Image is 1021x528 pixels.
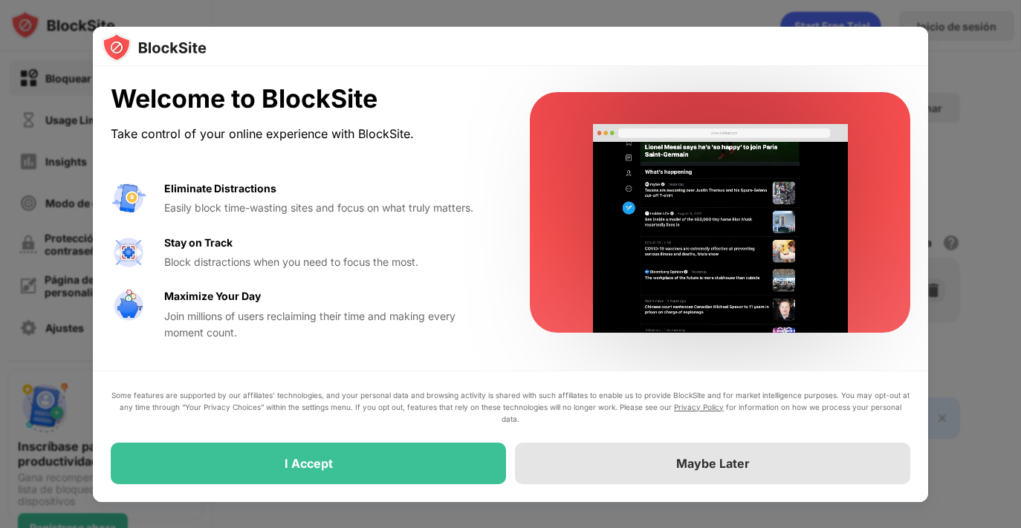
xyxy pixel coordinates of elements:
[676,456,750,471] div: Maybe Later
[285,456,333,471] div: I Accept
[111,288,146,324] img: value-safe-time.svg
[164,200,494,216] div: Easily block time-wasting sites and focus on what truly matters.
[111,389,910,425] div: Some features are supported by our affiliates’ technologies, and your personal data and browsing ...
[111,180,146,216] img: value-avoid-distractions.svg
[164,308,494,342] div: Join millions of users reclaiming their time and making every moment count.
[164,288,261,304] div: Maximize Your Day
[164,235,233,251] div: Stay on Track
[111,235,146,270] img: value-focus.svg
[102,33,207,62] img: logo-blocksite.svg
[111,84,494,114] div: Welcome to BlockSite
[164,254,494,270] div: Block distractions when you need to focus the most.
[674,402,724,411] a: Privacy Policy
[111,123,494,145] div: Take control of your online experience with BlockSite.
[164,180,276,197] div: Eliminate Distractions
